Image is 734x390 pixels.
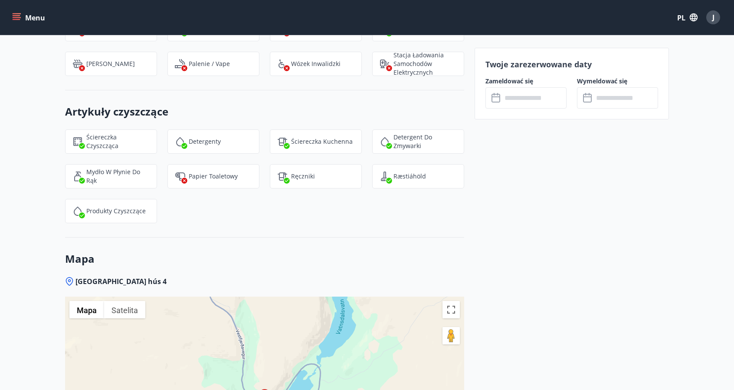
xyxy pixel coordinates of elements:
font: Satelita [111,306,138,315]
font: Palenie / Vape [189,59,230,68]
img: 8IYIKVZQyRlUC6HQIIUSdjpPGRncJsz2RzLgWvp4.svg [277,59,288,69]
font: Zameldować się [485,77,533,85]
img: PMt15zlZL5WN7A8x0Tvk8jOMlfrCEhCcZ99roZt4.svg [175,136,185,147]
font: [GEOGRAPHIC_DATA] hús 4 [75,277,167,286]
font: Mapa [65,251,95,266]
img: uiBtL0ikWr40dZiggAgPY6zIBwQcLm3lMVfqTObx.svg [277,171,288,182]
font: Ściereczka czyszcząca [86,133,118,150]
font: Wymeldować się [577,77,627,85]
font: Ściereczka kuchenna [291,137,353,145]
font: Papier toaletowy [189,172,238,180]
font: Wózek inwalidzki [291,59,341,68]
font: Twoje zarezerwowane daty [485,59,592,69]
img: JsUkc86bAWErts0UzsjU3lk4pw2986cAIPoh8Yw7.svg [175,171,185,182]
font: Stacja ładowania samochodów elektrycznych [393,51,444,76]
button: Przeciągnij Pegmana na mapę, przez widok Street View [442,327,460,344]
font: Ræstiáhöld [393,172,426,180]
button: menu [10,10,49,25]
img: y5Bi4hK1jQC9cBVbXcWRSDyXCR2Ut8Z2VPlYjj17.svg [380,136,390,147]
font: Menu [25,13,45,23]
font: J [712,13,714,22]
font: Mapa [77,306,97,315]
font: PL [677,13,685,23]
img: IEMZxl2UAX2uiPqnGqR2ECYTbkBjM7IGMvKNT7zJ.svg [72,206,83,216]
button: Pokaż zdjęcia satelitarne [104,301,145,318]
font: [PERSON_NAME] [86,59,135,68]
img: tIVzTFYizac3SNjIS52qBBKOADnNn3qEFySneclv.svg [277,136,288,147]
font: Detergent do zmywarki [393,133,432,150]
img: nH7E6Gw2rvWFb8XaSdRp44dhkQaj4PJkOoRYItBQ.svg [380,59,390,69]
button: Włącz widok pełnoekranowy [442,301,460,318]
img: h89QDIuHlAdpqTriuIvuEWkTH976fOgBEOOeu1mi.svg [72,59,83,69]
font: Produkty czyszczące [86,207,146,215]
font: Detergenty [189,137,221,145]
button: PL [673,9,701,26]
img: 96TlfpxwFVHR6UM9o3HrTVSiAREwRYtsizir1BR0.svg [72,171,83,182]
font: Ręczniki [291,172,315,180]
font: Mydło w płynie do rąk [86,168,140,185]
button: J [703,7,724,28]
img: saOQRUK9k0plC04d75OSnkMeCb4WtbSIwuaOqe9o.svg [380,171,390,182]
img: QNIUl6Cv9L9rHgMXwuzGLuiJOj7RKqxk9mBFPqjq.svg [175,59,185,69]
img: FQTGzxj9jDlMaBqrp2yyjtzD4OHIbgqFuIf1EfZm.svg [72,136,83,147]
button: Pokaż mapę ulic [69,301,104,318]
font: Artykuły czyszczące [65,104,168,119]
